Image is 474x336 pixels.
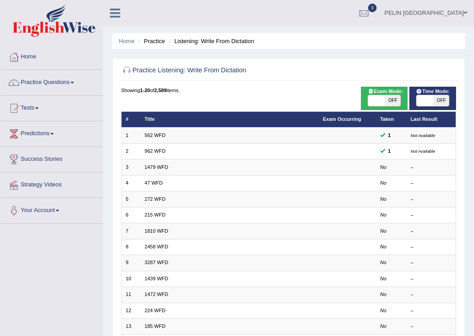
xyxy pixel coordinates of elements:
th: Title [140,111,319,127]
span: 0 [368,4,377,12]
b: 2,589 [154,88,167,93]
td: 6 [121,207,140,223]
a: Home [119,38,135,44]
div: – [411,259,452,266]
span: Time Mode: [413,88,452,96]
a: 1810 WFD [145,228,168,234]
div: – [411,164,452,171]
td: 10 [121,271,140,287]
td: 9 [121,255,140,271]
em: No [380,180,386,186]
a: 224 WFD [145,308,166,313]
div: – [411,291,452,298]
a: 185 WFD [145,323,166,329]
em: No [380,260,386,265]
em: No [380,244,386,249]
th: # [121,111,140,127]
em: No [380,292,386,297]
a: Predictions [0,121,103,144]
small: Not Available [411,133,435,138]
td: 7 [121,223,140,239]
div: Show exams occurring in exams [361,87,408,110]
a: Practice Questions [0,70,103,93]
em: No [380,212,386,217]
b: 1-20 [140,88,150,93]
td: 12 [121,303,140,318]
td: 11 [121,287,140,303]
div: – [411,228,452,235]
div: – [411,323,452,330]
a: 562 WFD [145,133,166,138]
div: – [411,180,452,187]
td: 13 [121,319,140,335]
span: You can still take this question [385,147,394,155]
a: Exam Occurring [323,116,361,122]
li: Practice [136,37,165,45]
li: Listening: Write From Dictation [167,37,254,45]
a: 1439 WFD [145,276,168,281]
a: 47 WFD [145,180,163,186]
div: – [411,212,452,219]
em: No [380,196,386,202]
div: – [411,307,452,314]
em: No [380,308,386,313]
a: 1479 WFD [145,164,168,170]
th: Last Result [406,111,456,127]
span: OFF [433,95,449,106]
td: 1 [121,128,140,143]
span: Exam Mode: [364,88,406,96]
a: 3287 WFD [145,260,168,265]
a: 1472 WFD [145,292,168,297]
em: No [380,164,386,170]
a: 272 WFD [145,196,166,202]
td: 4 [121,175,140,191]
a: Tests [0,96,103,118]
a: Home [0,44,103,67]
a: Success Stories [0,147,103,169]
div: – [411,275,452,283]
div: Showing of items. [121,87,456,94]
em: No [380,228,386,234]
em: No [380,323,386,329]
td: 2 [121,143,140,159]
th: Taken [376,111,406,127]
a: Strategy Videos [0,172,103,195]
em: No [380,276,386,281]
a: Your Account [0,198,103,221]
span: OFF [385,95,401,106]
td: 8 [121,239,140,255]
a: 2458 WFD [145,244,168,249]
h2: Practice Listening: Write From Dictation [121,65,329,76]
span: You can still take this question [385,132,394,140]
div: – [411,196,452,203]
div: – [411,243,452,251]
td: 3 [121,159,140,175]
a: 215 WFD [145,212,166,217]
a: 962 WFD [145,148,166,154]
small: Not Available [411,149,435,154]
td: 5 [121,191,140,207]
